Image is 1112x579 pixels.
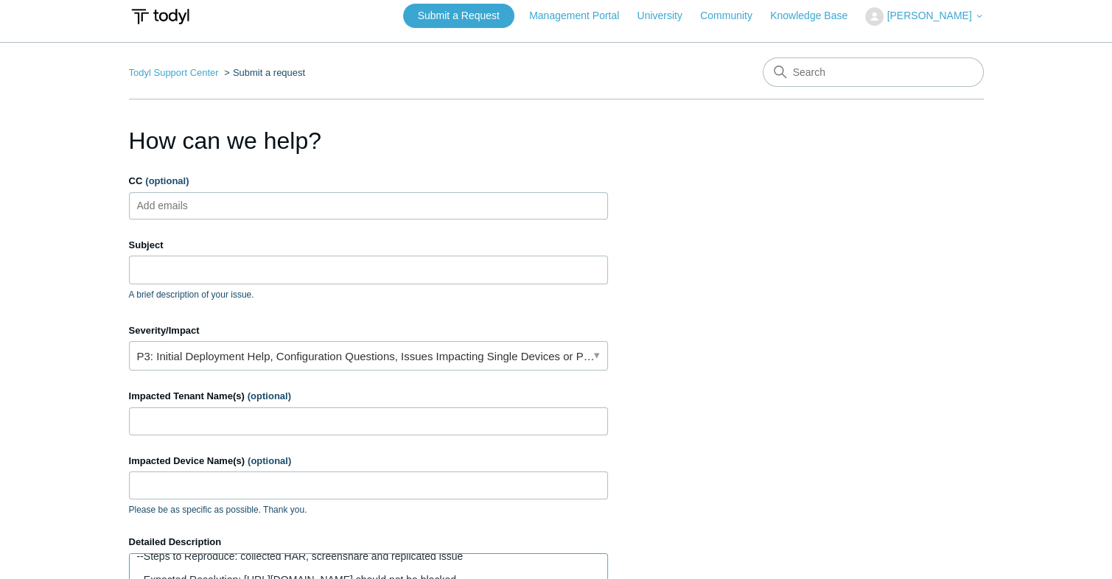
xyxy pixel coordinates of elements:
[248,390,291,401] span: (optional)
[129,341,608,371] a: P3: Initial Deployment Help, Configuration Questions, Issues Impacting Single Devices or Past Out...
[700,8,767,24] a: Community
[129,123,608,158] h1: How can we help?
[221,67,305,78] li: Submit a request
[887,10,971,21] span: [PERSON_NAME]
[129,67,222,78] li: Todyl Support Center
[129,288,608,301] p: A brief description of your issue.
[637,8,696,24] a: University
[129,238,608,253] label: Subject
[403,4,514,28] a: Submit a Request
[248,455,291,466] span: (optional)
[129,389,608,404] label: Impacted Tenant Name(s)
[529,8,634,24] a: Management Portal
[129,535,608,550] label: Detailed Description
[131,194,219,217] input: Add emails
[129,174,608,189] label: CC
[763,57,984,87] input: Search
[129,323,608,338] label: Severity/Impact
[129,67,219,78] a: Todyl Support Center
[129,454,608,469] label: Impacted Device Name(s)
[145,175,189,186] span: (optional)
[865,7,983,26] button: [PERSON_NAME]
[129,503,608,516] p: Please be as specific as possible. Thank you.
[129,3,192,30] img: Todyl Support Center Help Center home page
[770,8,862,24] a: Knowledge Base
